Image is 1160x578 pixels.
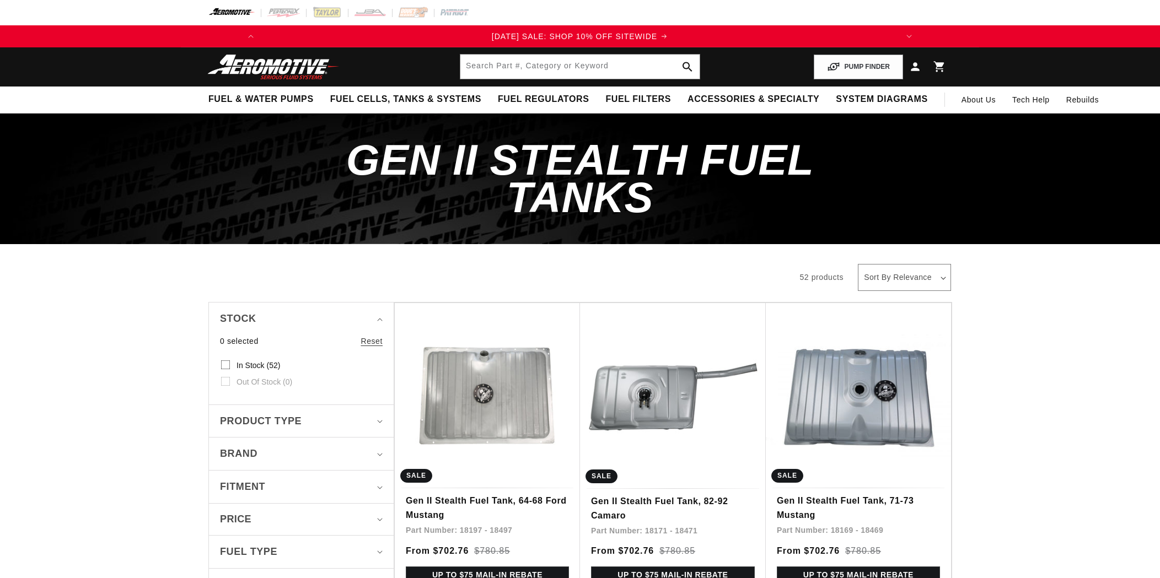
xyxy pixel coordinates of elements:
[406,494,569,522] a: Gen II Stealth Fuel Tank, 64-68 Ford Mustang
[675,55,700,79] button: search button
[953,87,1004,113] a: About Us
[777,494,940,522] a: Gen II Stealth Fuel Tank, 71-73 Mustang
[220,437,383,470] summary: Brand (0 selected)
[1012,94,1050,106] span: Tech Help
[460,55,700,79] input: Search by Part Number, Category or Keyword
[220,471,383,503] summary: Fitment (0 selected)
[898,25,920,47] button: Translation missing: en.sections.announcements.next_announcement
[220,544,277,560] span: Fuel Type
[220,479,265,495] span: Fitment
[220,302,383,335] summary: Stock (0 selected)
[220,504,383,535] summary: Price
[1066,94,1099,106] span: Rebuilds
[679,87,828,112] summary: Accessories & Specialty
[181,25,979,47] slideshow-component: Translation missing: en.sections.announcements.announcement_bar
[605,94,671,105] span: Fuel Filters
[237,360,280,370] span: In stock (52)
[962,95,996,104] span: About Us
[1058,87,1107,113] summary: Rebuilds
[490,87,597,112] summary: Fuel Regulators
[220,512,251,527] span: Price
[597,87,679,112] summary: Fuel Filters
[498,94,589,105] span: Fuel Regulators
[220,405,383,437] summary: Product type (0 selected)
[1004,87,1058,113] summary: Tech Help
[799,273,844,282] span: 52 products
[220,311,256,327] span: Stock
[330,94,481,105] span: Fuel Cells, Tanks & Systems
[814,55,903,79] button: PUMP FINDER
[322,87,490,112] summary: Fuel Cells, Tanks & Systems
[836,94,927,105] span: System Diagrams
[591,494,755,522] a: Gen II Stealth Fuel Tank, 82-92 Camaro
[262,30,898,42] div: Announcement
[346,136,814,222] span: Gen II Stealth Fuel Tanks
[220,335,259,347] span: 0 selected
[688,94,819,105] span: Accessories & Specialty
[492,32,657,41] span: [DATE] SALE: SHOP 10% OFF SITEWIDE
[262,30,898,42] a: [DATE] SALE: SHOP 10% OFF SITEWIDE
[208,94,314,105] span: Fuel & Water Pumps
[237,377,292,387] span: Out of stock (0)
[262,30,898,42] div: 1 of 3
[220,413,302,429] span: Product type
[200,87,322,112] summary: Fuel & Water Pumps
[220,536,383,568] summary: Fuel Type (0 selected)
[220,446,257,462] span: Brand
[240,25,262,47] button: Translation missing: en.sections.announcements.previous_announcement
[361,335,383,347] a: Reset
[205,54,342,80] img: Aeromotive
[828,87,936,112] summary: System Diagrams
